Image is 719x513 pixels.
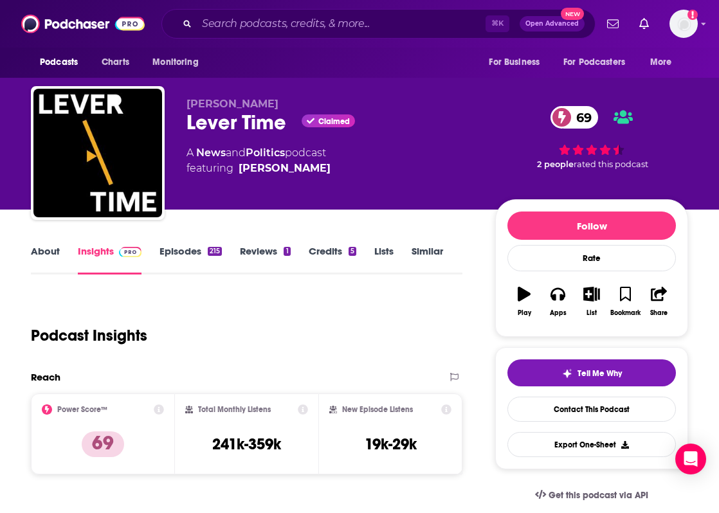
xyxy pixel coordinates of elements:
[102,53,129,71] span: Charts
[574,159,648,169] span: rated this podcast
[187,98,278,110] span: [PERSON_NAME]
[551,106,598,129] a: 69
[78,245,141,274] a: InsightsPodchaser Pro
[518,309,531,317] div: Play
[507,359,676,386] button: tell me why sparkleTell Me Why
[578,368,622,379] span: Tell Me Why
[549,490,648,501] span: Get this podcast via API
[650,53,672,71] span: More
[520,16,585,32] button: Open AdvancedNew
[226,147,246,159] span: and
[342,405,413,414] h2: New Episode Listens
[602,13,624,35] a: Show notifications dropdown
[240,245,290,274] a: Reviews1
[486,15,509,32] span: ⌘ K
[161,9,596,39] div: Search podcasts, credits, & more...
[40,53,78,71] span: Podcasts
[374,245,394,274] a: Lists
[187,145,331,176] div: A podcast
[675,444,706,474] div: Open Intercom Messenger
[246,147,285,159] a: Politics
[669,10,698,38] img: User Profile
[31,50,95,75] button: open menu
[669,10,698,38] button: Show profile menu
[507,278,541,325] button: Play
[21,12,145,36] img: Podchaser - Follow, Share and Rate Podcasts
[541,278,574,325] button: Apps
[642,278,676,325] button: Share
[198,405,271,414] h2: Total Monthly Listens
[212,435,281,454] h3: 241k-359k
[507,245,676,271] div: Rate
[641,50,688,75] button: open menu
[687,10,698,20] svg: Add a profile image
[187,161,331,176] span: featuring
[610,309,641,317] div: Bookmark
[587,309,597,317] div: List
[318,118,350,125] span: Claimed
[365,435,417,454] h3: 19k-29k
[563,106,598,129] span: 69
[489,53,540,71] span: For Business
[608,278,642,325] button: Bookmark
[93,50,137,75] a: Charts
[555,50,644,75] button: open menu
[31,326,147,345] h1: Podcast Insights
[562,368,572,379] img: tell me why sparkle
[507,212,676,240] button: Follow
[119,247,141,257] img: Podchaser Pro
[31,371,60,383] h2: Reach
[57,405,107,414] h2: Power Score™
[575,278,608,325] button: List
[284,247,290,256] div: 1
[197,14,486,34] input: Search podcasts, credits, & more...
[309,245,356,274] a: Credits5
[550,309,567,317] div: Apps
[669,10,698,38] span: Logged in as ASabine
[349,247,356,256] div: 5
[537,159,574,169] span: 2 people
[159,245,222,274] a: Episodes215
[33,89,162,217] img: Lever Time
[239,161,331,176] a: David Sirota
[152,53,198,71] span: Monitoring
[507,397,676,422] a: Contact This Podcast
[208,247,222,256] div: 215
[561,8,584,20] span: New
[650,309,668,317] div: Share
[634,13,654,35] a: Show notifications dropdown
[82,431,124,457] p: 69
[412,245,443,274] a: Similar
[480,50,556,75] button: open menu
[143,50,215,75] button: open menu
[525,21,579,27] span: Open Advanced
[563,53,625,71] span: For Podcasters
[507,432,676,457] button: Export One-Sheet
[31,245,60,274] a: About
[196,147,226,159] a: News
[525,480,659,511] a: Get this podcast via API
[495,98,688,177] div: 69 2 peoplerated this podcast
